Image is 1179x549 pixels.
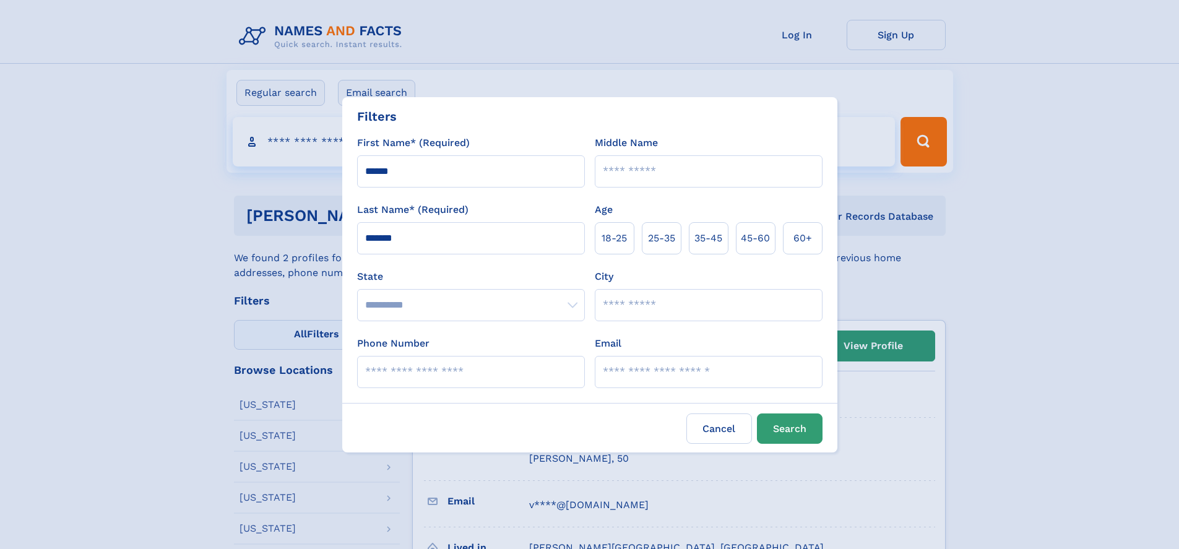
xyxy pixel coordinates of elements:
[357,202,469,217] label: Last Name* (Required)
[357,269,585,284] label: State
[595,336,621,351] label: Email
[357,136,470,150] label: First Name* (Required)
[602,231,627,246] span: 18‑25
[595,269,613,284] label: City
[757,413,823,444] button: Search
[793,231,812,246] span: 60+
[357,107,397,126] div: Filters
[648,231,675,246] span: 25‑35
[595,202,613,217] label: Age
[741,231,770,246] span: 45‑60
[595,136,658,150] label: Middle Name
[686,413,752,444] label: Cancel
[694,231,722,246] span: 35‑45
[357,336,430,351] label: Phone Number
